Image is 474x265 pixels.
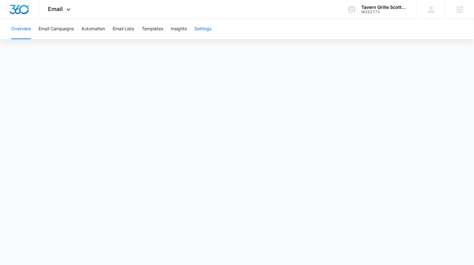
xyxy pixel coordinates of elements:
button: Templates [142,19,163,39]
button: Automation [81,19,105,39]
button: Settings [194,19,211,39]
span: Email [48,6,63,12]
button: Email Campaigns [39,19,74,39]
button: Overview [11,19,31,39]
button: Insights [171,19,187,39]
button: Email Lists [113,19,134,39]
div: account name [361,5,407,10]
div: account id [361,10,407,14]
